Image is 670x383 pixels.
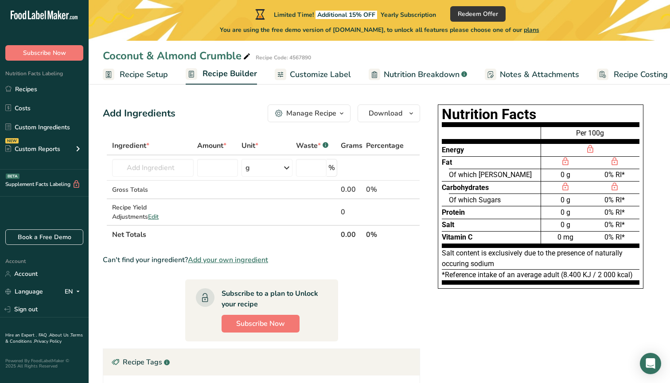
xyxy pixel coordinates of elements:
[541,206,590,218] div: 0 g
[364,225,405,244] th: 0%
[290,69,351,81] span: Customize Label
[49,332,70,338] a: About Us .
[203,68,257,80] span: Recipe Builder
[222,315,300,333] button: Subscribe Now
[112,140,149,151] span: Ingredient
[34,338,62,344] a: Privacy Policy
[369,65,467,85] a: Nutrition Breakdown
[442,146,464,154] span: Energy
[604,208,625,217] span: 0% RI*
[120,69,168,81] span: Recipe Setup
[65,286,83,297] div: EN
[442,248,639,270] div: Salt content is exclusively due to the presence of naturally occuring sodium
[366,184,404,195] div: 0%
[39,332,49,338] a: FAQ .
[5,138,19,143] div: NEW
[103,65,168,85] a: Recipe Setup
[103,349,420,375] div: Recipe Tags
[604,170,625,179] span: 0% RI*
[5,45,83,61] button: Subscribe Now
[5,358,83,369] div: Powered By FoodLabelMaker © 2025 All Rights Reserved
[110,225,339,244] th: Net Totals
[236,318,285,329] span: Subscribe Now
[245,162,250,173] div: g
[614,69,668,81] span: Recipe Costing
[442,183,489,192] span: Carbohydrates
[5,144,60,154] div: Custom Reports
[604,233,625,241] span: 0% RI*
[500,69,579,81] span: Notes & Attachments
[148,213,159,221] span: Edit
[604,221,625,229] span: 0% RI*
[268,104,351,122] button: Manage Recipe
[186,64,257,85] a: Recipe Builder
[541,127,639,143] div: Per 100g
[442,270,639,285] div: *Reference intake of an average adult (8.400 KJ / 2 000 kcal)
[442,221,454,229] span: Salt
[103,106,175,121] div: Add Ingredients
[384,69,460,81] span: Nutrition Breakdown
[222,288,320,309] div: Subscribe to a plan to Unlock your recipe
[341,184,362,195] div: 0.00
[458,9,498,19] span: Redeem Offer
[286,108,336,119] div: Manage Recipe
[485,65,579,85] a: Notes & Attachments
[5,284,43,299] a: Language
[23,48,66,58] span: Subscribe Now
[442,233,472,241] span: Vitamin C
[442,108,639,120] h1: Nutrition Facts
[112,185,194,194] div: Gross Totals
[316,11,377,19] span: Additional 15% OFF
[103,255,420,265] div: Can't find your ingredient?
[5,332,37,338] a: Hire an Expert .
[369,108,402,119] span: Download
[541,219,590,231] div: 0 g
[449,170,532,179] span: Of which [PERSON_NAME]
[112,159,194,177] input: Add Ingredient
[339,225,364,244] th: 0.00
[597,65,668,85] a: Recipe Costing
[275,65,351,85] a: Customize Label
[341,207,362,217] div: 0
[112,203,194,221] div: Recipe Yield Adjustments
[220,25,539,35] span: You are using the free demo version of [DOMAIN_NAME], to unlock all features please choose one of...
[358,104,420,122] button: Download
[5,229,83,245] a: Book a Free Demo
[449,196,501,204] span: Of which Sugars
[381,11,436,19] span: Yearly Subscription
[197,140,226,151] span: Amount
[541,231,590,244] div: 0 mg
[442,158,452,166] span: Fat
[256,54,311,62] div: Recipe Code: 4567890
[5,332,83,344] a: Terms & Conditions .
[253,9,436,19] div: Limited Time!
[640,353,661,374] div: Open Intercom Messenger
[296,140,328,151] div: Waste
[341,140,362,151] span: Grams
[103,48,252,64] div: Coconut & Almond Crumble
[188,255,268,265] span: Add your own ingredient
[366,140,404,151] span: Percentage
[450,6,506,22] button: Redeem Offer
[541,169,590,181] div: 0 g
[6,174,19,179] div: BETA
[524,26,539,34] span: plans
[604,196,625,204] span: 0% RI*
[242,140,258,151] span: Unit
[541,193,590,206] div: 0 g
[442,208,465,217] span: Protein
